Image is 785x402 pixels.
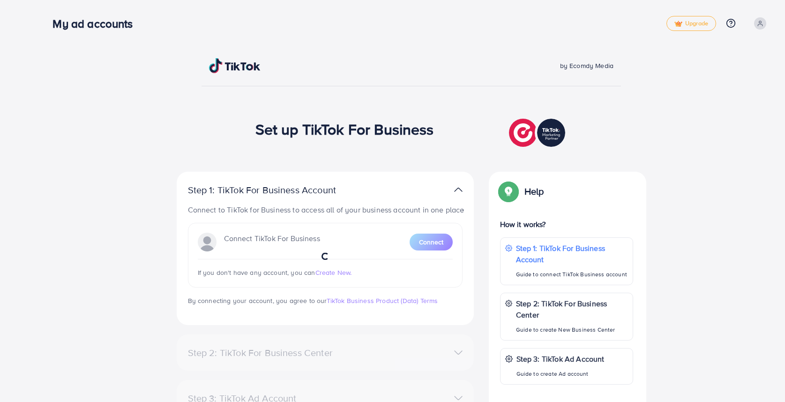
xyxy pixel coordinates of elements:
[674,20,708,27] span: Upgrade
[500,183,517,200] img: Popup guide
[560,61,613,70] span: by Ecomdy Media
[524,186,544,197] p: Help
[674,21,682,27] img: tick
[52,17,140,30] h3: My ad accounts
[516,298,628,320] p: Step 2: TikTok For Business Center
[255,120,434,138] h1: Set up TikTok For Business
[516,243,628,265] p: Step 1: TikTok For Business Account
[509,116,568,149] img: TikTok partner
[516,353,605,364] p: Step 3: TikTok Ad Account
[209,58,261,73] img: TikTok
[500,219,633,230] p: How it works?
[516,269,628,280] p: Guide to connect TikTok Business account
[188,184,366,196] p: Step 1: TikTok For Business Account
[666,16,716,31] a: tickUpgrade
[516,324,628,335] p: Guide to create New Business Center
[454,183,463,197] img: TikTok partner
[516,368,605,379] p: Guide to create Ad account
